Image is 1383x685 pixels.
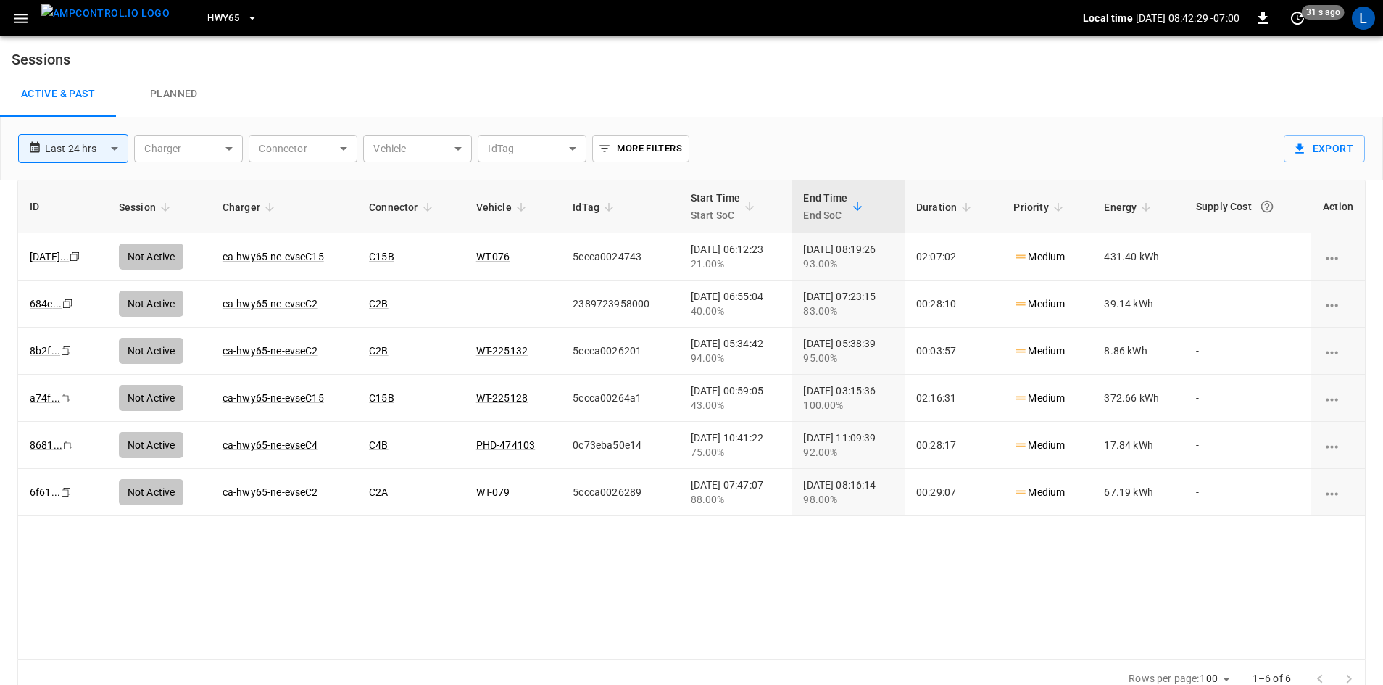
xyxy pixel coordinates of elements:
[1254,194,1280,220] button: The cost of your charging session based on your supply rates
[476,486,510,498] a: WT-079
[803,492,893,507] div: 98.00%
[916,199,976,216] span: Duration
[1184,422,1311,469] td: -
[1092,469,1184,516] td: 67.19 kWh
[1323,391,1353,405] div: charging session options
[561,233,678,281] td: 5ccca0024743
[369,439,388,451] a: C4B
[1284,135,1365,162] button: Export
[369,298,388,310] a: C2B
[691,478,781,507] div: [DATE] 07:47:07
[41,4,170,22] img: ampcontrol.io logo
[30,345,60,357] a: 8b2f...
[119,338,184,364] div: Not Active
[30,486,60,498] a: 6f61...
[803,351,893,365] div: 95.00%
[905,469,1002,516] td: 00:29:07
[803,189,866,224] span: End TimeEnd SoC
[691,351,781,365] div: 94.00%
[116,71,232,117] a: Planned
[17,180,1366,660] div: sessions table
[691,336,781,365] div: [DATE] 05:34:42
[1104,199,1155,216] span: Energy
[905,233,1002,281] td: 02:07:02
[119,291,184,317] div: Not Active
[59,343,74,359] div: copy
[803,289,893,318] div: [DATE] 07:23:15
[223,392,324,404] a: ca-hwy65-ne-evseC15
[1286,7,1309,30] button: set refresh interval
[561,281,678,328] td: 2389723958000
[476,345,528,357] a: WT-225132
[223,251,324,262] a: ca-hwy65-ne-evseC15
[1092,422,1184,469] td: 17.84 kWh
[803,304,893,318] div: 83.00%
[61,296,75,312] div: copy
[803,431,893,460] div: [DATE] 11:09:39
[1323,344,1353,358] div: charging session options
[30,251,69,262] a: [DATE]...
[1311,180,1365,233] th: Action
[561,375,678,422] td: 5ccca00264a1
[691,398,781,412] div: 43.00%
[803,189,847,224] div: End Time
[803,445,893,460] div: 92.00%
[369,486,388,498] a: C2A
[691,257,781,271] div: 21.00%
[1184,375,1311,422] td: -
[1323,249,1353,264] div: charging session options
[1323,296,1353,311] div: charging session options
[1013,391,1065,406] p: Medium
[1184,281,1311,328] td: -
[476,392,528,404] a: WT-225128
[202,4,264,33] button: HWY65
[1013,296,1065,312] p: Medium
[476,439,536,451] a: PHD-474103
[1092,281,1184,328] td: 39.14 kWh
[18,180,107,233] th: ID
[18,180,1365,516] table: sessions table
[1302,5,1345,20] span: 31 s ago
[1196,194,1299,220] div: Supply Cost
[803,336,893,365] div: [DATE] 05:38:39
[561,422,678,469] td: 0c73eba50e14
[803,257,893,271] div: 93.00%
[62,437,76,453] div: copy
[30,392,60,404] a: a74f...
[1013,485,1065,500] p: Medium
[691,383,781,412] div: [DATE] 00:59:05
[223,439,318,451] a: ca-hwy65-ne-evseC4
[1184,233,1311,281] td: -
[223,298,318,310] a: ca-hwy65-ne-evseC2
[691,189,760,224] span: Start TimeStart SoC
[119,479,184,505] div: Not Active
[1092,328,1184,375] td: 8.86 kWh
[369,251,394,262] a: C15B
[59,484,74,500] div: copy
[1013,438,1065,453] p: Medium
[691,189,741,224] div: Start Time
[369,392,394,404] a: C15B
[1083,11,1133,25] p: Local time
[1352,7,1375,30] div: profile-icon
[476,251,510,262] a: WT-076
[691,445,781,460] div: 75.00%
[691,304,781,318] div: 40.00%
[803,398,893,412] div: 100.00%
[1013,199,1067,216] span: Priority
[691,242,781,271] div: [DATE] 06:12:23
[905,281,1002,328] td: 00:28:10
[691,289,781,318] div: [DATE] 06:55:04
[369,345,388,357] a: C2B
[207,10,239,27] span: HWY65
[223,486,318,498] a: ca-hwy65-ne-evseC2
[573,199,618,216] span: IdTag
[905,422,1002,469] td: 00:28:17
[905,328,1002,375] td: 00:03:57
[119,199,175,216] span: Session
[592,135,689,162] button: More Filters
[30,298,62,310] a: 684e...
[1136,11,1239,25] p: [DATE] 08:42:29 -07:00
[1092,375,1184,422] td: 372.66 kWh
[691,431,781,460] div: [DATE] 10:41:22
